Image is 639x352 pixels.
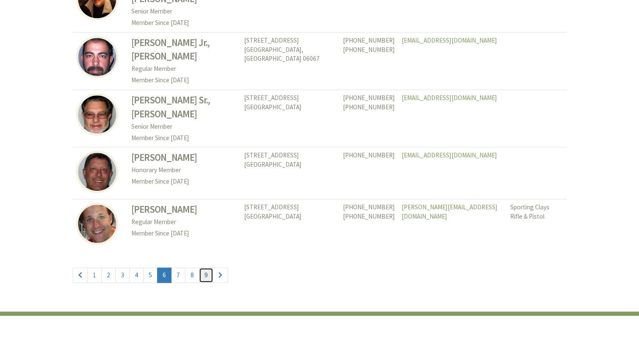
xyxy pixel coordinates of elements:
[131,151,237,165] h3: [PERSON_NAME]
[131,228,237,239] p: Member Since [DATE]
[76,36,118,78] img: Michael Parisi
[76,203,118,245] img: Erik Parks
[241,147,340,199] td: [STREET_ADDRESS] [GEOGRAPHIC_DATA]
[131,203,237,217] h3: [PERSON_NAME]
[402,203,498,220] a: [PERSON_NAME][EMAIL_ADDRESS][DOMAIN_NAME]
[402,36,497,44] a: [EMAIL_ADDRESS][DOMAIN_NAME]
[507,199,567,251] td: Sporting Clays Rifle & Pistol
[340,32,398,89] td: [PHONE_NUMBER] [PHONE_NUMBER]
[131,75,237,86] p: Member Since [DATE]
[131,217,237,228] p: Regular Member
[340,199,398,251] td: [PHONE_NUMBER] [PHONE_NUMBER]
[131,93,237,121] h3: [PERSON_NAME] Sr., [PERSON_NAME]
[241,199,340,251] td: [STREET_ADDRESS] [GEOGRAPHIC_DATA]
[131,17,237,29] p: Member Since [DATE]
[76,151,118,193] img: Rob Parker
[171,268,185,283] a: 7
[241,89,340,147] td: [STREET_ADDRESS] [GEOGRAPHIC_DATA]
[131,176,237,187] p: Member Since [DATE]
[73,259,567,292] nav: Page Navigation
[143,268,158,283] a: 5
[185,268,199,283] a: 8
[131,121,237,133] p: Senior Member
[340,89,398,147] td: [PHONE_NUMBER] [PHONE_NUMBER]
[131,63,237,75] p: Regular Member
[157,268,171,283] a: 6
[115,268,130,283] a: 3
[340,147,398,199] td: [PHONE_NUMBER]
[87,268,102,283] a: 1
[129,268,144,283] a: 4
[199,268,213,283] a: 9
[131,6,237,17] p: Senior Member
[241,32,340,89] td: [STREET_ADDRESS] [GEOGRAPHIC_DATA], [GEOGRAPHIC_DATA] 06067
[402,151,497,159] a: [EMAIL_ADDRESS][DOMAIN_NAME]
[402,94,497,102] a: [EMAIL_ADDRESS][DOMAIN_NAME]
[131,133,237,144] p: Member Since [DATE]
[131,165,237,176] p: Honorary Member
[76,93,118,135] img: Michael Parisi
[101,268,116,283] a: 2
[131,36,237,64] h3: [PERSON_NAME] Jr., [PERSON_NAME]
